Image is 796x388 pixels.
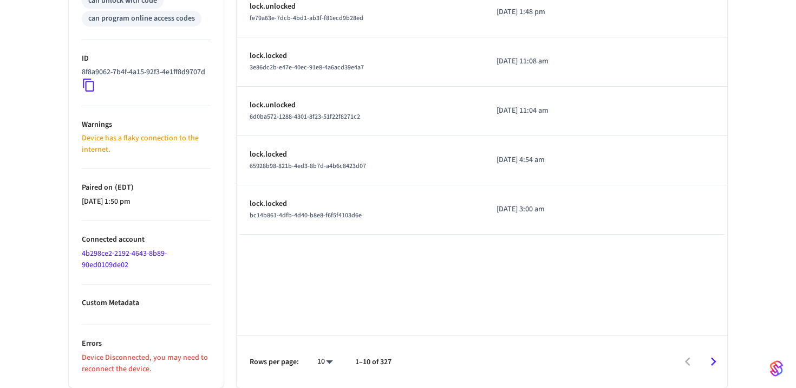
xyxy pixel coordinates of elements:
div: 10 [312,354,338,370]
p: [DATE] 1:48 pm [497,7,605,18]
div: can program online access codes [88,13,195,24]
p: [DATE] 3:00 am [497,204,605,215]
p: lock.locked [250,198,471,210]
p: Warnings [82,119,211,131]
span: fe79a63e-7dcb-4bd1-ab3f-f81ecd9b28ed [250,14,363,23]
span: 6d0ba572-1288-4301-8f23-51f22f8271c2 [250,112,360,121]
p: Errors [82,338,211,350]
span: bc14b861-4dfb-4d40-b8e8-f6f5f4103d6e [250,211,362,220]
p: Connected account [82,234,211,245]
p: 1–10 of 327 [355,357,392,368]
p: Device has a flaky connection to the internet. [82,133,211,156]
p: [DATE] 4:54 am [497,154,605,166]
img: SeamLogoGradient.69752ec5.svg [770,360,783,377]
span: 65928b98-821b-4ed3-8b7d-a4b6c8423d07 [250,161,366,171]
p: lock.unlocked [250,100,471,111]
p: 8f8a9062-7b4f-4a15-92f3-4e1ff8d9707d [82,67,205,78]
button: Go to next page [701,349,726,374]
p: Paired on [82,182,211,193]
p: [DATE] 11:04 am [497,105,605,117]
p: [DATE] 11:08 am [497,56,605,67]
p: ID [82,53,211,64]
p: lock.unlocked [250,1,471,12]
a: 4b298ce2-2192-4643-8b89-90ed0109de02 [82,248,167,270]
span: 3e86dc2b-e47e-40ec-91e8-4a6acd39e4a7 [250,63,364,72]
p: Custom Metadata [82,298,211,309]
p: Rows per page: [250,357,299,368]
p: lock.locked [250,149,471,160]
span: ( EDT ) [113,182,134,193]
p: Device Disconnected, you may need to reconnect the device. [82,352,211,375]
p: lock.locked [250,50,471,62]
p: [DATE] 1:50 pm [82,196,211,208]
